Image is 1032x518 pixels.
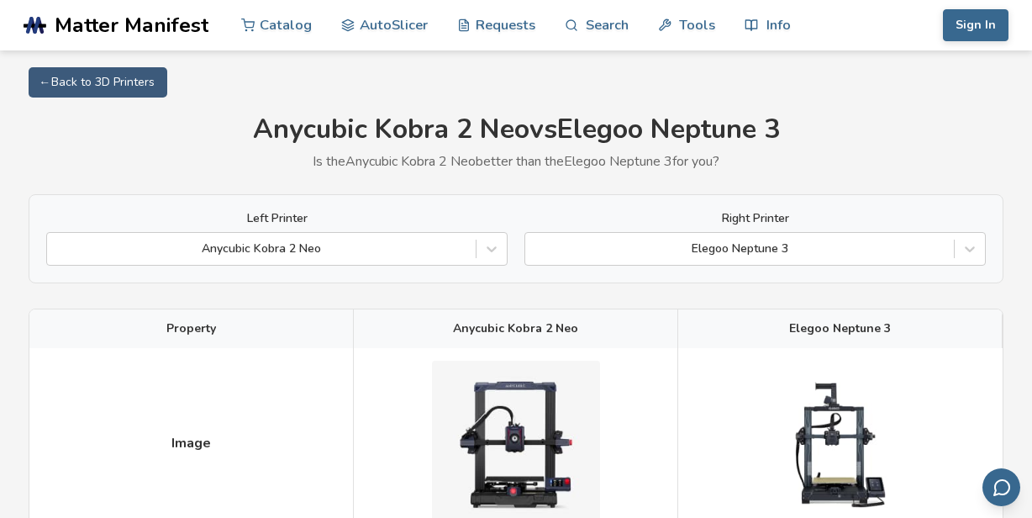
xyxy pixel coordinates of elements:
span: Image [171,436,211,451]
span: Matter Manifest [55,13,208,37]
span: Elegoo Neptune 3 [789,322,891,336]
button: Send feedback via email [982,468,1020,506]
input: Anycubic Kobra 2 Neo [55,242,59,256]
p: Is the Anycubic Kobra 2 Neo better than the Elegoo Neptune 3 for you? [29,154,1003,169]
button: Sign In [943,9,1008,41]
label: Right Printer [524,212,986,225]
span: Property [166,322,216,336]
span: Anycubic Kobra 2 Neo [453,322,578,336]
label: Left Printer [46,212,508,225]
a: ← Back to 3D Printers [29,67,167,98]
h1: Anycubic Kobra 2 Neo vs Elegoo Neptune 3 [29,114,1003,145]
img: Elegoo Neptune 3 [756,382,924,508]
input: Elegoo Neptune 3 [534,242,537,256]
